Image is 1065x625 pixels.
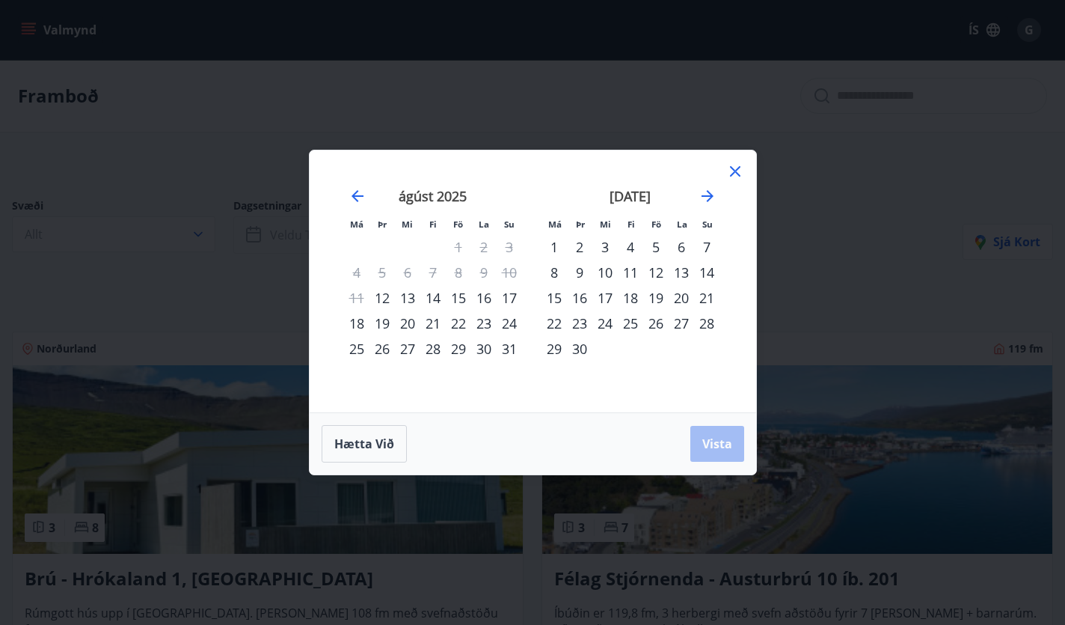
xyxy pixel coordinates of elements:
[420,260,446,285] td: Not available. fimmtudagur, 7. ágúst 2025
[395,260,420,285] td: Not available. miðvikudagur, 6. ágúst 2025
[420,285,446,311] td: Choose fimmtudagur, 14. ágúst 2025 as your check-in date. It’s available.
[395,336,420,362] div: 27
[471,336,497,362] div: 30
[592,311,618,336] td: Choose miðvikudagur, 24. september 2025 as your check-in date. It’s available.
[446,336,471,362] td: Choose föstudagur, 29. ágúst 2025 as your check-in date. It’s available.
[669,285,694,311] div: 20
[471,234,497,260] td: Not available. laugardagur, 2. ágúst 2025
[369,311,395,336] td: Choose þriðjudagur, 19. ágúst 2025 as your check-in date. It’s available.
[446,311,471,336] td: Choose föstudagur, 22. ágúst 2025 as your check-in date. It’s available.
[479,219,489,230] small: La
[446,285,471,311] div: 15
[600,219,611,230] small: Mi
[618,311,643,336] div: 25
[592,285,618,311] div: 17
[349,187,366,205] div: Move backward to switch to the previous month.
[541,260,567,285] div: 8
[395,336,420,362] td: Choose miðvikudagur, 27. ágúst 2025 as your check-in date. It’s available.
[643,260,669,285] div: 12
[420,336,446,362] td: Choose fimmtudagur, 28. ágúst 2025 as your check-in date. It’s available.
[541,311,567,336] div: 22
[344,311,369,336] div: 18
[618,234,643,260] div: 4
[541,285,567,311] div: 15
[497,311,522,336] td: Choose sunnudagur, 24. ágúst 2025 as your check-in date. It’s available.
[592,234,618,260] td: Choose miðvikudagur, 3. september 2025 as your check-in date. It’s available.
[446,234,471,260] td: Not available. föstudagur, 1. ágúst 2025
[567,260,592,285] td: Choose þriðjudagur, 9. september 2025 as your check-in date. It’s available.
[497,336,522,362] div: 31
[471,311,497,336] div: 23
[497,285,522,311] td: Choose sunnudagur, 17. ágúst 2025 as your check-in date. It’s available.
[497,336,522,362] td: Choose sunnudagur, 31. ágúst 2025 as your check-in date. It’s available.
[576,219,585,230] small: Þr
[694,260,719,285] div: 14
[567,260,592,285] div: 9
[344,336,369,362] td: Choose mánudagur, 25. ágúst 2025 as your check-in date. It’s available.
[669,234,694,260] div: 6
[592,260,618,285] div: 10
[548,219,562,230] small: Má
[541,234,567,260] div: 1
[643,260,669,285] td: Choose föstudagur, 12. september 2025 as your check-in date. It’s available.
[541,311,567,336] td: Choose mánudagur, 22. september 2025 as your check-in date. It’s available.
[497,311,522,336] div: 24
[567,311,592,336] div: 23
[702,219,713,230] small: Su
[643,285,669,311] div: 19
[471,311,497,336] td: Choose laugardagur, 23. ágúst 2025 as your check-in date. It’s available.
[618,234,643,260] td: Choose fimmtudagur, 4. september 2025 as your check-in date. It’s available.
[471,336,497,362] td: Choose laugardagur, 30. ágúst 2025 as your check-in date. It’s available.
[669,260,694,285] div: 13
[420,285,446,311] div: 14
[420,311,446,336] div: 21
[504,219,515,230] small: Su
[567,285,592,311] td: Choose þriðjudagur, 16. september 2025 as your check-in date. It’s available.
[369,260,395,285] td: Not available. þriðjudagur, 5. ágúst 2025
[694,260,719,285] td: Choose sunnudagur, 14. september 2025 as your check-in date. It’s available.
[567,234,592,260] td: Choose þriðjudagur, 2. september 2025 as your check-in date. It’s available.
[651,219,661,230] small: Fö
[694,311,719,336] td: Choose sunnudagur, 28. september 2025 as your check-in date. It’s available.
[471,260,497,285] td: Not available. laugardagur, 9. ágúst 2025
[694,285,719,311] div: 21
[541,285,567,311] td: Choose mánudagur, 15. september 2025 as your check-in date. It’s available.
[541,260,567,285] td: Choose mánudagur, 8. september 2025 as your check-in date. It’s available.
[344,311,369,336] td: Choose mánudagur, 18. ágúst 2025 as your check-in date. It’s available.
[395,311,420,336] td: Choose miðvikudagur, 20. ágúst 2025 as your check-in date. It’s available.
[369,336,395,362] td: Choose þriðjudagur, 26. ágúst 2025 as your check-in date. It’s available.
[446,336,471,362] div: 29
[669,311,694,336] td: Choose laugardagur, 27. september 2025 as your check-in date. It’s available.
[453,219,463,230] small: Fö
[497,234,522,260] td: Not available. sunnudagur, 3. ágúst 2025
[344,336,369,362] div: 25
[669,260,694,285] td: Choose laugardagur, 13. september 2025 as your check-in date. It’s available.
[369,336,395,362] div: 26
[334,436,394,452] span: Hætta við
[399,187,467,205] strong: ágúst 2025
[618,285,643,311] div: 18
[643,234,669,260] div: 5
[344,260,369,285] td: Not available. mánudagur, 4. ágúst 2025
[497,285,522,311] div: 17
[541,234,567,260] td: Choose mánudagur, 1. september 2025 as your check-in date. It’s available.
[420,336,446,362] div: 28
[328,168,738,394] div: Calendar
[694,234,719,260] td: Choose sunnudagur, 7. september 2025 as your check-in date. It’s available.
[627,219,635,230] small: Fi
[369,285,395,311] div: 12
[497,260,522,285] td: Not available. sunnudagur, 10. ágúst 2025
[592,285,618,311] td: Choose miðvikudagur, 17. september 2025 as your check-in date. It’s available.
[567,336,592,362] div: 30
[541,336,567,362] td: Choose mánudagur, 29. september 2025 as your check-in date. It’s available.
[471,285,497,311] div: 16
[677,219,687,230] small: La
[541,336,567,362] div: 29
[618,311,643,336] td: Choose fimmtudagur, 25. september 2025 as your check-in date. It’s available.
[610,187,651,205] strong: [DATE]
[699,187,716,205] div: Move forward to switch to the next month.
[592,311,618,336] div: 24
[618,260,643,285] div: 11
[694,285,719,311] td: Choose sunnudagur, 21. september 2025 as your check-in date. It’s available.
[395,285,420,311] div: 13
